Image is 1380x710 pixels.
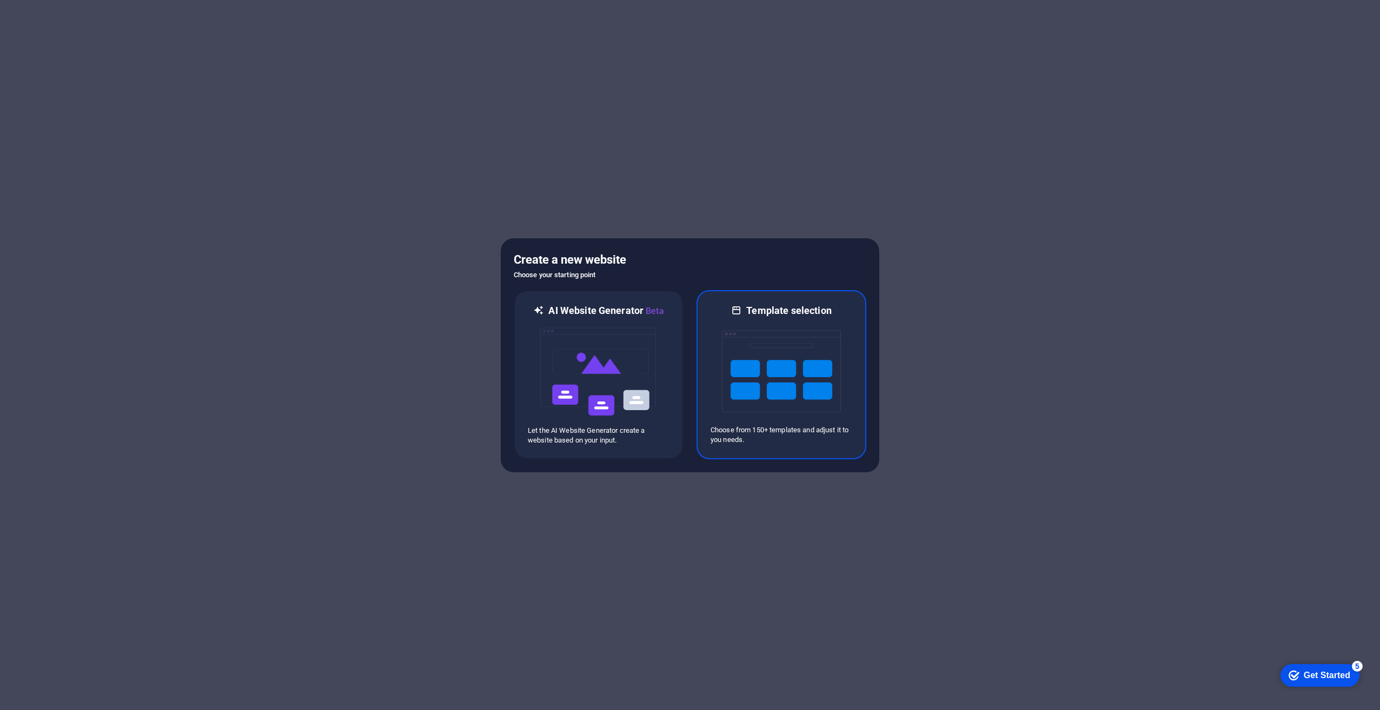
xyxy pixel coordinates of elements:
div: Template selectionChoose from 150+ templates and adjust it to you needs. [696,290,866,459]
div: AI Website GeneratorBetaaiLet the AI Website Generator create a website based on your input. [514,290,684,459]
div: Get Started [32,12,78,22]
p: Let the AI Website Generator create a website based on your input. [528,426,669,445]
h6: Template selection [746,304,831,317]
h6: AI Website Generator [548,304,664,318]
h5: Create a new website [514,251,866,269]
h6: Choose your starting point [514,269,866,282]
div: 5 [80,2,91,13]
img: ai [539,318,658,426]
span: Beta [643,306,664,316]
div: Get Started 5 items remaining, 0% complete [9,5,88,28]
p: Choose from 150+ templates and adjust it to you needs. [711,425,852,445]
